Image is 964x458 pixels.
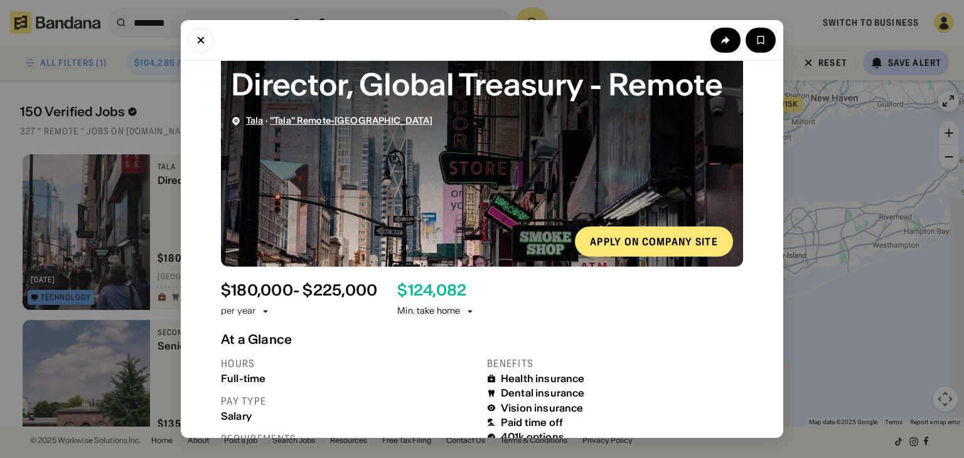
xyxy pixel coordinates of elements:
[221,282,377,300] div: $ 180,000 - $225,000
[397,305,475,317] div: Min. take home
[501,417,563,429] div: Paid time off
[246,115,264,126] span: Tala
[397,282,466,300] div: $ 124,082
[221,332,743,347] div: At a Glance
[221,432,477,445] div: Requirements
[188,28,213,53] button: Close
[221,410,477,422] div: Salary
[231,63,733,105] div: Director, Global Treasury - Remote
[501,431,564,443] div: 401k options
[501,387,585,399] div: Dental insurance
[501,402,584,414] div: Vision insurance
[270,115,432,126] span: "Tala" Remote-[GEOGRAPHIC_DATA]
[221,305,255,317] div: per year
[221,395,477,408] div: Pay type
[590,237,718,247] div: Apply on company site
[221,373,477,385] div: Full-time
[246,115,432,126] div: ·
[487,357,743,370] div: Benefits
[221,357,477,370] div: Hours
[501,373,585,385] div: Health insurance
